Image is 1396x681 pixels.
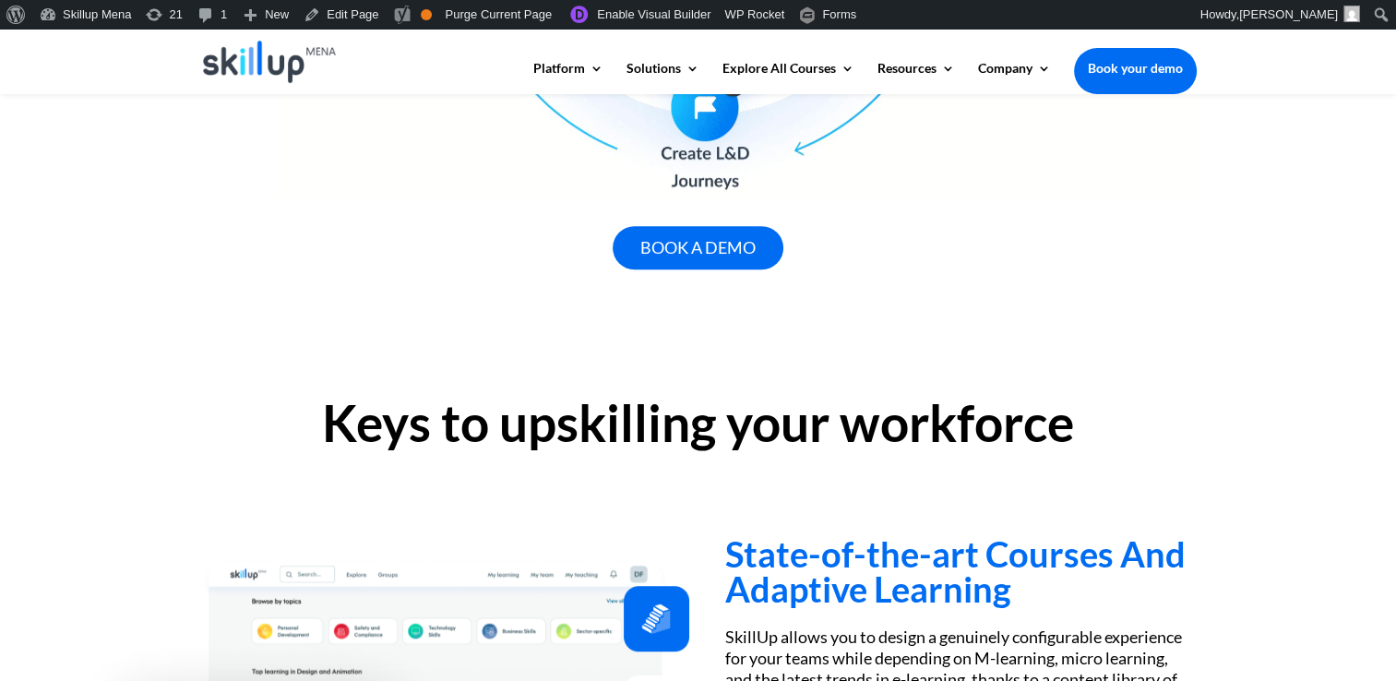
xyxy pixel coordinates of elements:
[626,62,699,93] a: Solutions
[200,398,1197,458] h2: Keys to upskilling your workforce
[725,536,1196,615] h3: State-of-the-art Courses And Adaptive Learning
[421,9,432,20] div: OK
[722,62,854,93] a: Explore All Courses
[624,582,689,648] img: Upskilling
[533,62,603,93] a: Platform
[1239,7,1338,21] span: [PERSON_NAME]
[877,62,955,93] a: Resources
[1304,592,1396,681] iframe: Chat Widget
[203,41,337,83] img: Skillup Mena
[613,226,783,269] a: book a demo
[978,62,1051,93] a: Company
[1074,48,1197,89] a: Book your demo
